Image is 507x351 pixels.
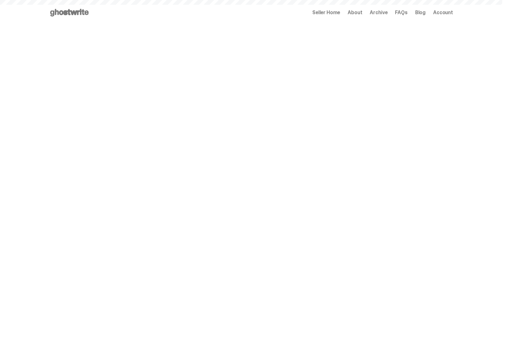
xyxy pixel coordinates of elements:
[348,10,362,15] a: About
[433,10,453,15] a: Account
[415,10,426,15] a: Blog
[370,10,387,15] a: Archive
[312,10,340,15] a: Seller Home
[395,10,407,15] a: FAQs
